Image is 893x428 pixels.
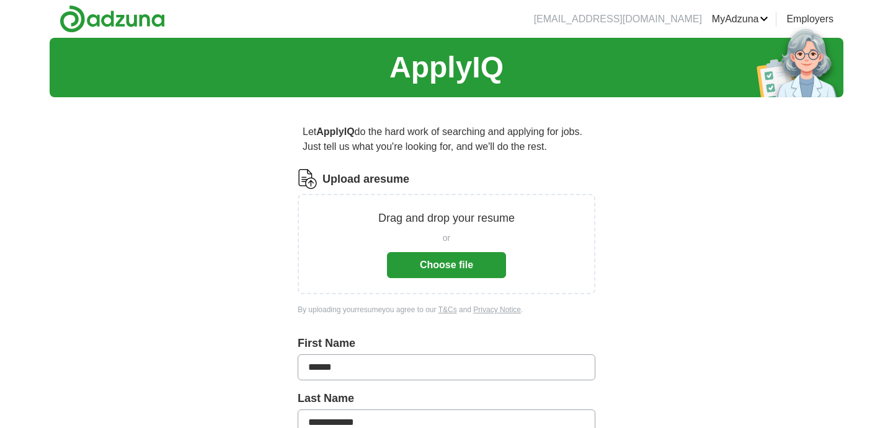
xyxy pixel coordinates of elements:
a: Employers [786,12,833,27]
img: Adzuna logo [60,5,165,33]
a: Privacy Notice [473,305,521,314]
span: or [443,232,450,245]
h1: ApplyIQ [389,45,504,90]
p: Let do the hard work of searching and applying for jobs. Just tell us what you're looking for, an... [298,120,595,159]
label: Last Name [298,390,595,407]
a: MyAdzuna [712,12,769,27]
a: T&Cs [438,305,457,314]
label: Upload a resume [322,171,409,188]
label: First Name [298,335,595,352]
button: Choose file [387,252,506,278]
img: CV Icon [298,169,318,189]
p: Drag and drop your resume [378,210,515,227]
strong: ApplyIQ [316,126,354,137]
div: By uploading your resume you agree to our and . [298,304,595,315]
li: [EMAIL_ADDRESS][DOMAIN_NAME] [534,12,702,27]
